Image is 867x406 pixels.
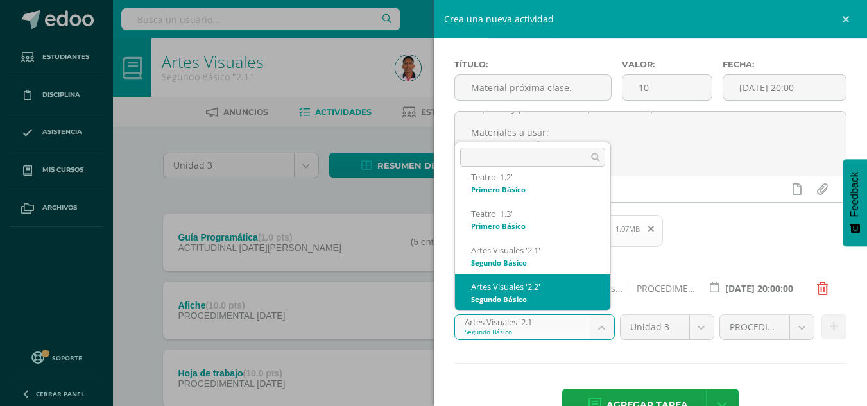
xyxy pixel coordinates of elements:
div: Primero Básico [471,186,594,193]
div: Artes Visuales '2.2' [471,282,594,292]
div: Teatro '1.2' [471,172,594,183]
div: Segundo Básico [471,296,594,303]
div: Segundo Básico [471,259,594,266]
div: Teatro '1.3' [471,208,594,219]
div: Primero Básico [471,223,594,230]
div: Artes Visuales '2.1' [471,245,594,256]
